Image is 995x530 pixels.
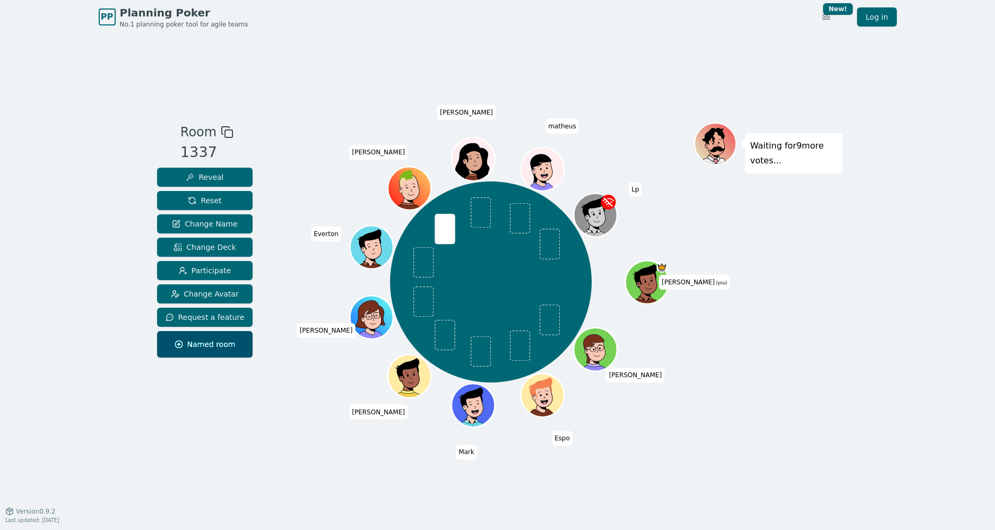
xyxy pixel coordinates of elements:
[120,20,248,29] span: No.1 planning poker tool for agile teams
[157,284,253,303] button: Change Avatar
[171,289,239,299] span: Change Avatar
[629,182,642,197] span: Click to change your name
[349,404,408,419] span: Click to change your name
[552,431,573,446] span: Click to change your name
[157,238,253,257] button: Change Deck
[715,281,728,285] span: (you)
[157,261,253,280] button: Participate
[172,219,237,229] span: Change Name
[157,308,253,327] button: Request a feature
[823,3,853,15] div: New!
[99,5,248,29] a: PPPlanning PokerNo.1 planning poker tool for agile teams
[157,331,253,358] button: Named room
[5,517,59,523] span: Last updated: [DATE]
[311,226,341,241] span: Click to change your name
[627,262,668,302] button: Click to change your avatar
[750,138,837,168] p: Waiting for 9 more votes...
[186,172,223,183] span: Reveal
[157,168,253,187] button: Reveal
[180,123,217,142] span: Room
[175,339,236,350] span: Named room
[174,242,236,253] span: Change Deck
[101,11,113,23] span: PP
[606,367,664,382] span: Click to change your name
[157,214,253,233] button: Change Name
[456,445,477,459] span: Click to change your name
[857,7,896,27] a: Log in
[120,5,248,20] span: Planning Poker
[546,118,579,133] span: Click to change your name
[817,7,836,27] button: New!
[180,142,233,163] div: 1337
[157,191,253,210] button: Reset
[188,195,221,206] span: Reset
[437,105,496,119] span: Click to change your name
[656,262,667,272] span: Rafael is the host
[16,507,56,516] span: Version 0.9.2
[349,145,408,160] span: Click to change your name
[179,265,231,276] span: Participate
[297,323,356,338] span: Click to change your name
[5,507,56,516] button: Version0.9.2
[166,312,245,323] span: Request a feature
[659,275,730,290] span: Click to change your name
